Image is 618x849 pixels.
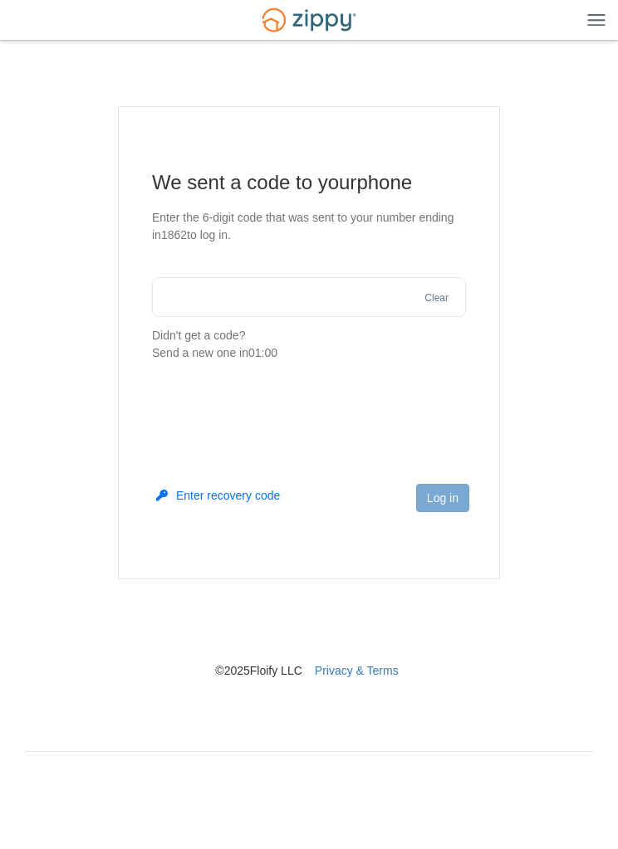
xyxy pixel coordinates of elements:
div: Send a new one in 01:00 [152,344,466,362]
a: Privacy & Terms [315,664,399,677]
img: Logo [252,1,366,40]
nav: © 2025 Floify LLC [25,579,593,679]
h1: We sent a code to your phone [152,169,466,196]
button: Clear [419,290,454,306]
button: Log in [416,484,469,512]
p: Enter the 6-digit code that was sent to your number ending in 1862 to log in. [152,209,466,244]
p: Didn't get a code? [152,327,466,362]
button: Enter recovery code [156,487,280,504]
img: Mobile Dropdown Menu [587,13,606,26]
